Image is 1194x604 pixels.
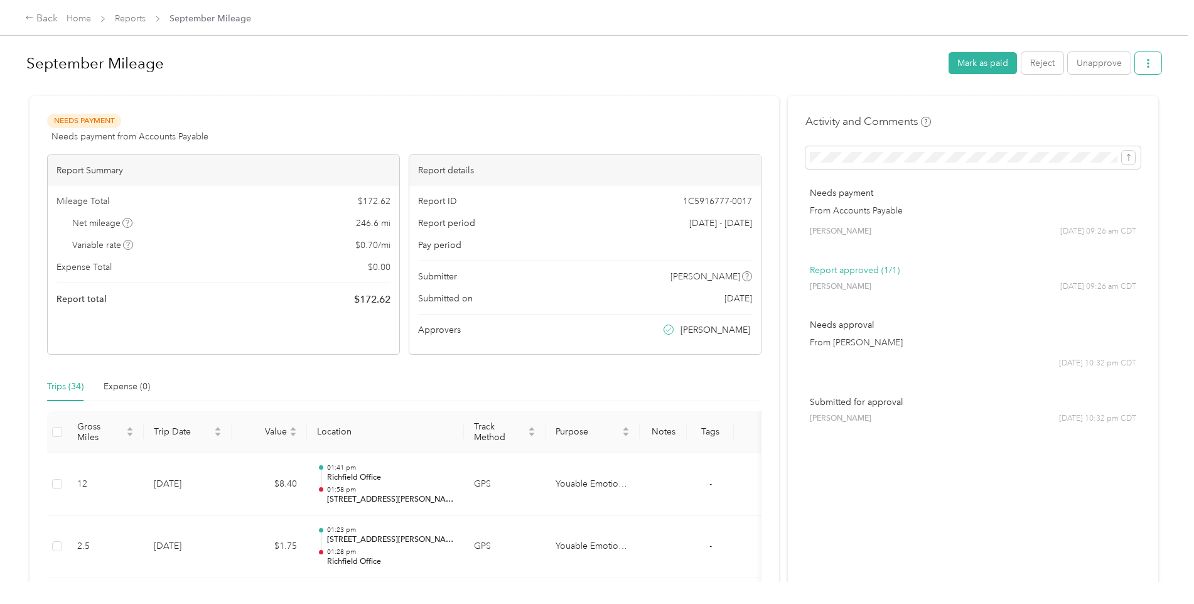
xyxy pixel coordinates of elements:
span: caret-up [528,425,535,433]
span: caret-down [126,431,134,438]
a: Reports [115,13,146,24]
td: GPS [464,515,546,578]
th: Track Method [464,411,546,453]
th: Notes [640,411,687,453]
h1: September Mileage [26,48,940,78]
span: caret-down [528,431,535,438]
span: [PERSON_NAME] [810,226,871,237]
span: [PERSON_NAME] [810,281,871,293]
td: Youable Emotional Health [546,515,640,578]
span: Mileage Total [56,195,109,208]
span: [PERSON_NAME] [680,323,750,337]
th: Value [232,411,307,453]
span: caret-up [214,425,222,433]
p: Needs payment [810,186,1136,200]
span: caret-down [214,431,222,438]
span: September Mileage [169,12,251,25]
span: $ 172.62 [354,292,390,307]
td: $1.75 [232,515,307,578]
td: 2.5 [67,515,144,578]
td: Youable Emotional Health [546,453,640,516]
span: caret-up [289,425,297,433]
div: Expense (0) [104,380,150,394]
th: Location [307,411,464,453]
div: Report Summary [48,155,399,186]
span: 1C5916777-0017 [683,195,752,208]
span: [DATE] 09:26 am CDT [1060,226,1136,237]
span: $ 0.00 [368,261,390,274]
span: Approvers [418,323,461,337]
span: Needs payment from Accounts Payable [51,130,208,143]
span: [DATE] - [DATE] [689,217,752,230]
p: 01:58 pm [327,485,454,494]
div: Back [25,11,58,26]
p: Richfield Office [327,556,454,568]
p: From Accounts Payable [810,204,1136,217]
iframe: Everlance-gr Chat Button Frame [1124,534,1194,604]
span: Submitter [418,270,457,283]
span: [DATE] [724,292,752,305]
span: Expense Total [56,261,112,274]
span: $ 172.62 [358,195,390,208]
th: Trip Date [144,411,232,453]
td: 12 [67,453,144,516]
span: - [709,541,712,551]
span: Needs Payment [47,114,121,128]
a: Home [67,13,91,24]
span: Submitted on [418,292,473,305]
span: Gross Miles [77,421,124,443]
span: [DATE] 09:26 am CDT [1060,281,1136,293]
span: Value [242,426,287,437]
p: 01:41 pm [327,463,454,472]
span: [DATE] 10:32 pm CDT [1059,413,1136,424]
td: GPS [464,453,546,516]
span: - [709,478,712,489]
button: Reject [1021,52,1063,74]
span: [DATE] 10:32 pm CDT [1059,358,1136,369]
th: Gross Miles [67,411,144,453]
span: Variable rate [72,239,134,252]
span: caret-down [622,431,630,438]
td: [DATE] [144,453,232,516]
span: Purpose [556,426,620,437]
th: Tags [687,411,734,453]
div: Trips (34) [47,380,83,394]
span: Report ID [418,195,457,208]
span: $ 0.70 / mi [355,239,390,252]
td: $8.40 [232,453,307,516]
p: Report approved (1/1) [810,264,1136,277]
span: [PERSON_NAME] [670,270,740,283]
span: Net mileage [72,217,133,230]
th: Purpose [546,411,640,453]
p: From [PERSON_NAME] [810,336,1136,349]
span: Trip Date [154,426,212,437]
p: 01:23 pm [327,526,454,534]
span: caret-up [126,425,134,433]
span: Pay period [418,239,461,252]
h4: Activity and Comments [805,114,931,129]
span: Report total [56,293,107,306]
span: Report period [418,217,475,230]
td: [DATE] [144,515,232,578]
p: 01:28 pm [327,547,454,556]
p: [STREET_ADDRESS][PERSON_NAME] [327,494,454,505]
button: Unapprove [1068,52,1131,74]
p: Submitted for approval [810,396,1136,409]
button: Mark as paid [949,52,1017,74]
span: caret-up [622,425,630,433]
p: Richfield Office [327,472,454,483]
span: caret-down [289,431,297,438]
span: [PERSON_NAME] [810,413,871,424]
p: Needs approval [810,318,1136,332]
p: [STREET_ADDRESS][PERSON_NAME] [327,534,454,546]
div: Report details [409,155,761,186]
span: 246.6 mi [356,217,390,230]
span: Track Method [474,421,525,443]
